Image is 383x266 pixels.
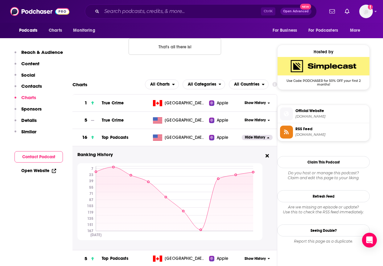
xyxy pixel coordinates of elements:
a: 5 [72,112,102,129]
a: Apple [209,100,241,106]
span: Apple [217,117,229,123]
h2: Categories [183,79,225,89]
span: All Categories [188,82,216,87]
span: feeds.simplecast.com [295,132,367,137]
button: Content [14,61,39,72]
p: Reach & Audience [21,49,63,55]
h3: Ranking History [77,151,262,158]
button: open menu [268,25,305,36]
div: Claim and edit this page to your liking. [277,171,370,180]
span: United States [165,117,205,123]
span: For Podcasters [308,26,338,35]
div: Are we missing an episode or update? Use this to check the RSS feed immediately. [277,205,370,215]
img: Podchaser - Follow, Share and Rate Podcasts [10,6,69,17]
img: SimpleCast Deal: Use Code: PODCHASER for 50% OFF your first 2 months! [278,57,369,75]
a: Show notifications dropdown [327,6,337,17]
div: Search podcasts, credits, & more... [85,4,317,18]
h3: 5 [84,255,87,262]
tspan: 103 [87,204,93,208]
p: Contacts [21,83,42,89]
h2: Charts [72,82,87,87]
span: All Charts [150,82,170,87]
button: open menu [183,79,225,89]
button: Charts [14,95,36,106]
span: Canada [165,256,205,262]
a: Seeing Double? [277,224,370,236]
button: open menu [15,25,45,36]
p: Social [21,72,35,78]
span: Open Advanced [283,10,309,13]
tspan: 71 [89,191,93,196]
a: Charts [45,25,66,36]
span: United States [165,135,205,141]
button: open menu [229,79,269,89]
a: Official Website[DOMAIN_NAME] [280,107,367,120]
span: All Countries [234,82,259,87]
span: Ctrl K [261,7,275,15]
a: Apple [209,117,241,123]
a: True Crime [102,118,124,123]
a: Top Podcasts [102,256,128,261]
button: Show History [242,256,273,261]
a: SimpleCast Deal: Use Code: PODCHASER for 50% OFF your first 2 months! [278,57,369,86]
button: Show profile menu [359,5,373,18]
tspan: 7 [91,167,93,171]
button: Details [14,117,37,129]
p: Similar [21,129,36,135]
span: Monitoring [73,26,95,35]
span: Charts [49,26,62,35]
button: Show History [242,100,273,106]
span: More [350,26,360,35]
button: Sponsors [14,106,42,117]
button: Contact Podcast [14,151,63,163]
input: Search podcasts, credits, & more... [102,6,261,16]
span: Official Website [295,108,367,114]
tspan: 87 [89,198,93,202]
div: Hosted by [278,49,369,54]
tspan: 23 [89,173,93,177]
a: Apple [209,135,241,141]
tspan: 151 [87,223,93,227]
span: RSS Feed [295,126,367,132]
a: RSS Feed[DOMAIN_NAME] [280,126,367,139]
p: Charts [21,95,36,100]
span: For Business [273,26,297,35]
a: Apple [209,256,241,262]
a: Top Podcasts [102,135,128,140]
button: Nothing here. [129,38,221,55]
button: Contacts [14,83,42,95]
button: Social [14,72,35,83]
span: Show History [245,100,266,106]
div: Open Intercom Messenger [362,233,377,248]
a: [GEOGRAPHIC_DATA] [150,135,209,141]
span: nbcnews.com [295,114,367,119]
img: User Profile [359,5,373,18]
a: [GEOGRAPHIC_DATA] [150,100,209,106]
h2: Platforms [145,79,179,89]
tspan: 167 [87,229,93,233]
span: Canada [165,100,205,106]
span: Apple [217,135,229,141]
button: Refresh Feed [277,190,370,202]
a: [GEOGRAPHIC_DATA] [150,256,209,262]
a: Open Website [21,168,56,173]
tspan: 39 [89,179,93,183]
p: Sponsors [21,106,42,112]
h3: 16 [82,134,87,141]
span: Show History [245,118,266,123]
button: open menu [304,25,347,36]
button: Similar [14,129,36,140]
button: open menu [145,79,179,89]
h2: Countries [229,79,269,89]
a: True Crime [102,100,124,106]
a: [GEOGRAPHIC_DATA] [150,117,209,123]
button: Reach & Audience [14,49,63,61]
svg: Add a profile image [368,5,373,10]
span: Podcasts [19,26,37,35]
span: Apple [217,256,229,262]
h3: 1 [84,99,87,107]
a: 16 [72,129,102,146]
